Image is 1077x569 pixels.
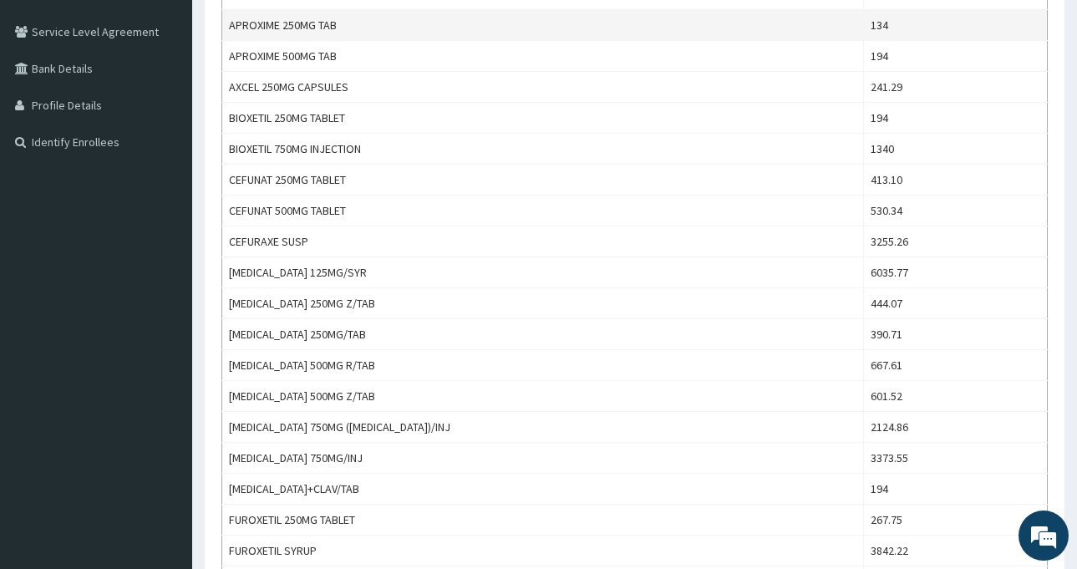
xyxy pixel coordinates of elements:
[222,103,864,134] td: BIOXETIL 250MG TABLET
[222,443,864,474] td: [MEDICAL_DATA] 750MG/INJ
[863,350,1047,381] td: 667.61
[222,381,864,412] td: [MEDICAL_DATA] 500MG Z/TAB
[863,319,1047,350] td: 390.71
[863,505,1047,536] td: 267.75
[863,134,1047,165] td: 1340
[863,443,1047,474] td: 3373.55
[31,84,68,125] img: d_794563401_company_1708531726252_794563401
[222,226,864,257] td: CEFURAXE SUSP
[863,536,1047,566] td: 3842.22
[863,412,1047,443] td: 2124.86
[222,412,864,443] td: [MEDICAL_DATA] 750MG ([MEDICAL_DATA])/INJ
[222,165,864,196] td: CEFUNAT 250MG TABLET
[863,196,1047,226] td: 530.34
[222,350,864,381] td: [MEDICAL_DATA] 500MG R/TAB
[222,257,864,288] td: [MEDICAL_DATA] 125MG/SYR
[863,165,1047,196] td: 413.10
[863,10,1047,41] td: 134
[8,386,318,445] textarea: Type your message and hit 'Enter'
[222,72,864,103] td: AXCEL 250MG CAPSULES
[222,10,864,41] td: APROXIME 250MG TAB
[222,196,864,226] td: CEFUNAT 500MG TABLET
[222,319,864,350] td: [MEDICAL_DATA] 250MG/TAB
[863,103,1047,134] td: 194
[222,536,864,566] td: FUROXETIL SYRUP
[863,41,1047,72] td: 194
[97,175,231,344] span: We're online!
[274,8,314,48] div: Minimize live chat window
[222,41,864,72] td: APROXIME 500MG TAB
[863,474,1047,505] td: 194
[863,226,1047,257] td: 3255.26
[863,288,1047,319] td: 444.07
[222,474,864,505] td: [MEDICAL_DATA]+CLAV/TAB
[863,381,1047,412] td: 601.52
[222,288,864,319] td: [MEDICAL_DATA] 250MG Z/TAB
[863,257,1047,288] td: 6035.77
[863,72,1047,103] td: 241.29
[222,134,864,165] td: BIOXETIL 750MG INJECTION
[222,505,864,536] td: FUROXETIL 250MG TABLET
[87,94,281,115] div: Chat with us now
